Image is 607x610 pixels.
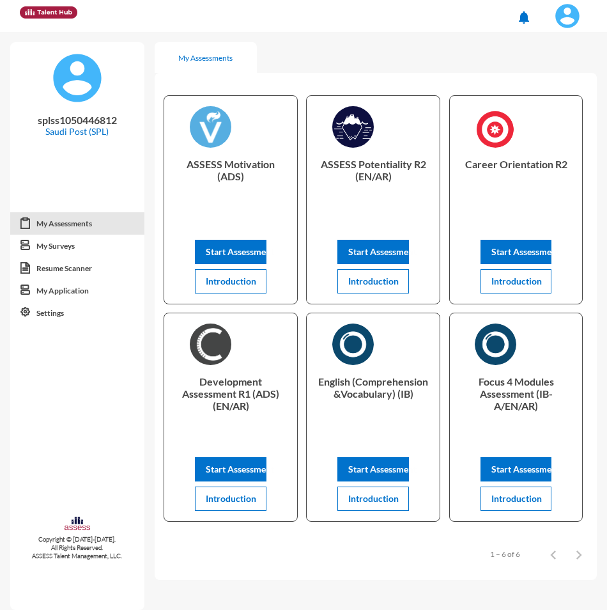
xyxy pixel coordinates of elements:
[480,457,552,481] button: Start Assessment
[317,158,429,209] p: ASSESS Potentiality R2 (EN/AR)
[174,158,287,209] p: ASSESS Motivation (ADS)
[174,375,287,426] p: Development Assessment R1 (ADS) (EN/AR)
[348,464,417,474] span: Start Assessment
[491,493,542,504] span: Introduction
[178,53,233,63] div: My Assessments
[460,375,572,426] p: Focus 4 Modules Assessment (IB- A/EN/AR)
[480,464,552,474] a: Start Assessment
[491,464,560,474] span: Start Assessment
[348,493,399,504] span: Introduction
[337,240,409,264] button: Start Assessment
[10,535,144,560] p: Copyright © [DATE]-[DATE]. All Rights Reserved. ASSESS Talent Management, LLC.
[10,212,144,235] a: My Assessments
[337,246,409,257] a: Start Assessment
[480,487,552,511] button: Introduction
[332,106,374,148] img: ASSESS_Potentiality_R2_1725966368866
[10,279,144,302] a: My Application
[195,464,266,474] a: Start Assessment
[541,542,566,567] button: Previous page
[491,276,542,286] span: Introduction
[317,375,429,426] p: English (Comprehension &Vocabulary) (IB)
[516,10,532,25] mat-icon: notifications
[475,106,516,152] img: Career_Orientation_R2_1725960277734
[195,487,266,511] button: Introduction
[348,246,417,257] span: Start Assessment
[480,269,552,293] button: Introduction
[64,516,91,533] img: assesscompany-logo.png
[480,240,552,264] button: Start Assessment
[206,493,256,504] span: Introduction
[490,549,520,559] div: 1 – 6 of 6
[480,246,552,257] a: Start Assessment
[190,106,231,148] img: ASSESS_Motivation_(ADS)_1726044876717
[475,324,516,365] img: AR)_1730316400291
[337,457,409,481] button: Start Assessment
[460,158,572,209] p: Career Orientation R2
[491,246,560,257] span: Start Assessment
[195,240,266,264] button: Start Assessment
[20,114,134,126] p: splss1050446812
[195,246,266,257] a: Start Assessment
[337,487,409,511] button: Introduction
[348,276,399,286] span: Introduction
[52,52,103,104] img: default%20profile%20image.svg
[206,276,256,286] span: Introduction
[337,464,409,474] a: Start Assessment
[10,235,144,258] a: My Surveys
[10,302,144,325] a: Settings
[206,464,274,474] span: Start Assessment
[195,269,266,293] button: Introduction
[190,324,231,365] img: AR)_1726044597422
[566,542,592,567] button: Next page
[206,246,274,257] span: Start Assessment
[332,324,374,365] img: English_(Comprehension_&Vocabulary)_(IB)_1730317988001
[337,269,409,293] button: Introduction
[10,257,144,280] a: Resume Scanner
[20,126,134,137] p: Saudi Post (SPL)
[195,457,266,481] button: Start Assessment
